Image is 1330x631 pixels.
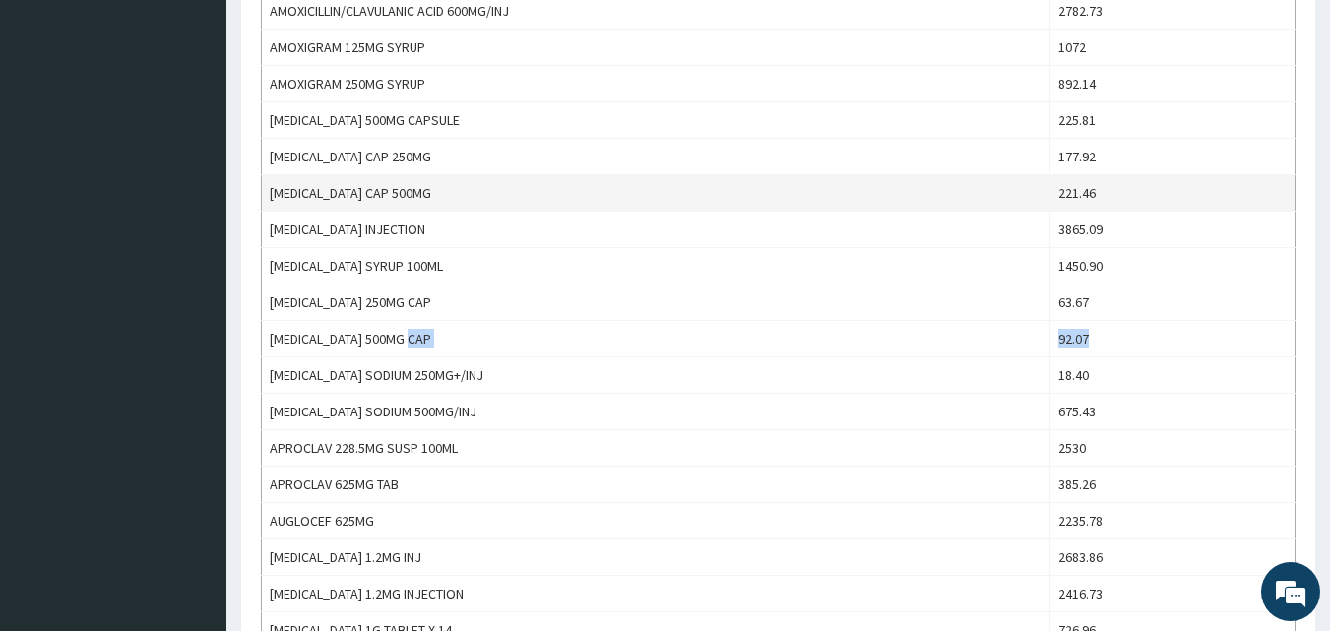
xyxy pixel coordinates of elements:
td: [MEDICAL_DATA] INJECTION [262,212,1050,248]
img: d_794563401_company_1708531726252_794563401 [36,98,80,148]
td: [MEDICAL_DATA] SYRUP 100ML [262,248,1050,284]
td: [MEDICAL_DATA] 500MG CAP [262,321,1050,357]
td: [MEDICAL_DATA] SODIUM 250MG+/INJ [262,357,1050,394]
td: AUGLOCEF 625MG [262,503,1050,539]
td: 2416.73 [1049,576,1295,612]
td: APROCLAV 625MG TAB [262,467,1050,503]
div: Chat with us now [102,110,331,136]
td: 892.14 [1049,66,1295,102]
td: [MEDICAL_DATA] 1.2MG INJECTION [262,576,1050,612]
td: 2683.86 [1049,539,1295,576]
span: We're online! [114,190,272,389]
td: 2530 [1049,430,1295,467]
td: 177.92 [1049,139,1295,175]
td: 2235.78 [1049,503,1295,539]
td: 675.43 [1049,394,1295,430]
td: [MEDICAL_DATA] SODIUM 500MG/INJ [262,394,1050,430]
td: [MEDICAL_DATA] 1.2MG INJ [262,539,1050,576]
td: 18.40 [1049,357,1295,394]
td: AMOXIGRAM 125MG SYRUP [262,30,1050,66]
td: [MEDICAL_DATA] CAP 500MG [262,175,1050,212]
td: 221.46 [1049,175,1295,212]
td: [MEDICAL_DATA] 500MG CAPSULE [262,102,1050,139]
td: [MEDICAL_DATA] 250MG CAP [262,284,1050,321]
td: 63.67 [1049,284,1295,321]
td: 1072 [1049,30,1295,66]
td: 92.07 [1049,321,1295,357]
td: 3865.09 [1049,212,1295,248]
td: AMOXIGRAM 250MG SYRUP [262,66,1050,102]
td: 385.26 [1049,467,1295,503]
td: [MEDICAL_DATA] CAP 250MG [262,139,1050,175]
td: APROCLAV 228.5MG SUSP 100ML [262,430,1050,467]
div: Minimize live chat window [323,10,370,57]
textarea: Type your message and hit 'Enter' [10,421,375,490]
td: 1450.90 [1049,248,1295,284]
td: 225.81 [1049,102,1295,139]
